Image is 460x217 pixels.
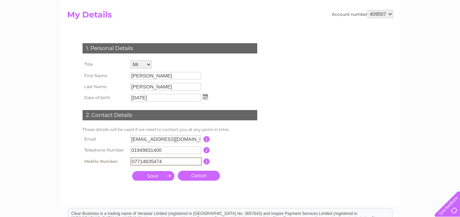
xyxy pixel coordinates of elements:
th: First Name [81,70,129,81]
a: Blog [400,29,410,34]
th: Mobile Number [81,156,129,167]
th: Email [81,134,129,145]
td: These details will be used if we need to contact you at any point in time. [81,125,259,134]
div: 1. Personal Details [83,43,257,53]
div: Account number [332,10,393,18]
th: Title [81,59,129,70]
th: Telephone Number [81,145,129,156]
input: Submit [132,171,174,181]
input: Information [203,158,210,165]
img: logo.png [16,18,51,39]
a: 0333 014 3131 [331,3,378,12]
a: Log out [437,29,453,34]
th: Date of birth [81,92,129,103]
th: Last Name [81,81,129,92]
a: Contact [414,29,431,34]
a: Cancel [178,171,220,181]
a: Telecoms [376,29,396,34]
input: Information [203,147,210,153]
img: ... [203,94,208,99]
h2: My Details [67,10,393,23]
input: Information [203,136,210,142]
a: Energy [357,29,372,34]
div: Clear Business is a trading name of Verastar Limited (registered in [GEOGRAPHIC_DATA] No. 3667643... [69,4,392,33]
a: Water [339,29,352,34]
div: 2. Contact Details [83,110,257,120]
